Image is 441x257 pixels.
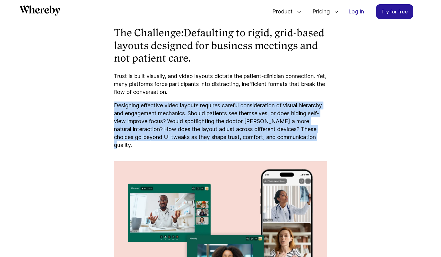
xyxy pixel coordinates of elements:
h3: Defaulting to rigid, grid-based layouts designed for business meetings and not patient care. [114,27,327,65]
strong: The Challenge: [114,27,184,39]
a: Try for free [376,4,413,19]
span: Pricing [306,2,331,22]
a: Whereby [19,5,60,18]
a: Log in [344,5,369,19]
p: Trust is built visually, and video layouts dictate the patient-clinician connection. Yet, many pl... [114,72,327,96]
svg: Whereby [19,5,60,16]
span: Product [266,2,294,22]
p: Designing effective video layouts requires careful consideration of visual hierarchy and engageme... [114,102,327,149]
